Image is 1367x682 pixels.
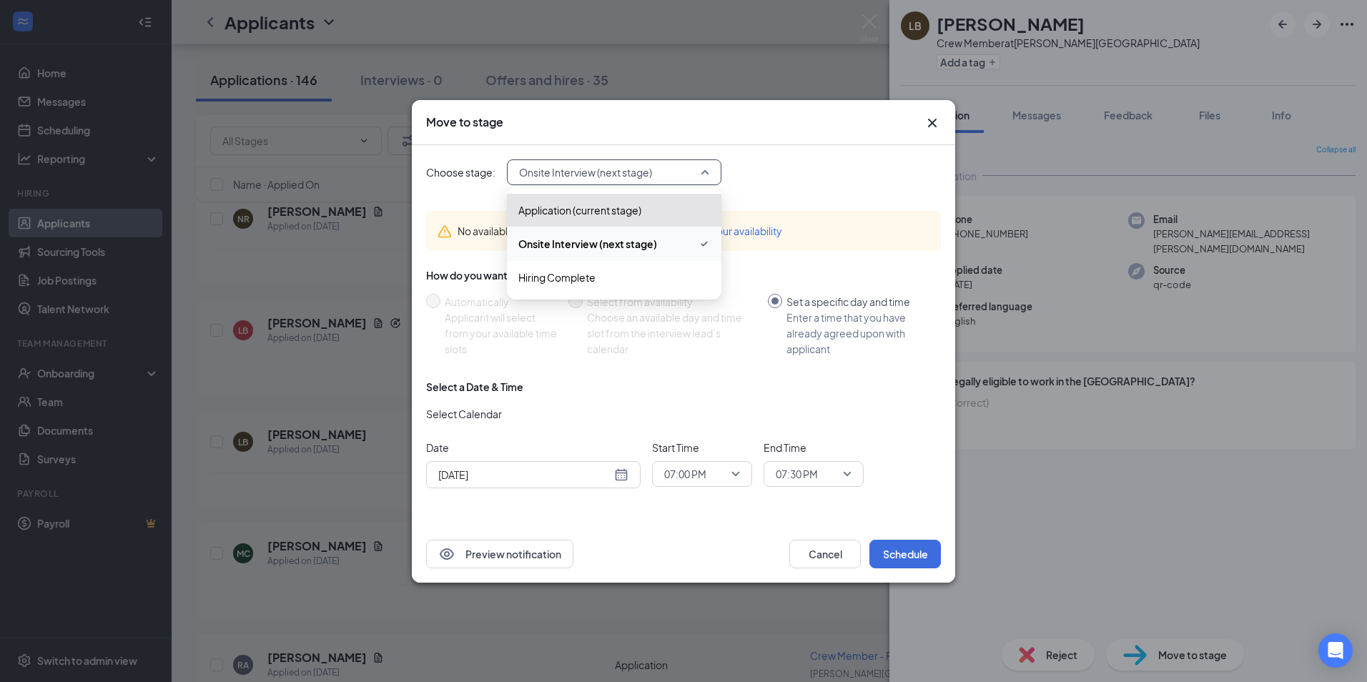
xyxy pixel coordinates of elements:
button: Add your availability [690,223,782,239]
div: Automatically [445,294,557,310]
span: Select Calendar [426,406,502,422]
div: Enter a time that you have already agreed upon with applicant [786,310,929,357]
span: Choose stage: [426,164,495,180]
div: Set a specific day and time [786,294,929,310]
button: EyePreview notification [426,540,573,568]
svg: Cross [924,114,941,132]
h3: Move to stage [426,114,503,130]
svg: Eye [438,545,455,563]
div: No available time slots to automatically schedule. [458,223,929,239]
span: End Time [764,440,864,455]
span: Onsite Interview (next stage) [518,236,657,252]
div: Select from availability [587,294,756,310]
button: Cancel [789,540,861,568]
span: Application (current stage) [518,202,641,218]
div: Applicant will select from your available time slots [445,310,557,357]
span: Hiring Complete [518,270,596,285]
button: Close [924,114,941,132]
div: How do you want to schedule time with the applicant? [426,268,941,282]
svg: Warning [438,224,452,239]
div: Open Intercom Messenger [1318,633,1353,668]
div: Choose an available day and time slot from the interview lead’s calendar [587,310,756,357]
svg: Checkmark [699,235,710,252]
span: Onsite Interview (next stage) [519,162,652,183]
span: 07:00 PM [664,463,706,485]
input: Aug 25, 2025 [438,467,611,483]
span: 07:30 PM [776,463,818,485]
div: Select a Date & Time [426,380,523,394]
button: Schedule [869,540,941,568]
span: Start Time [652,440,752,455]
span: Date [426,440,641,455]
